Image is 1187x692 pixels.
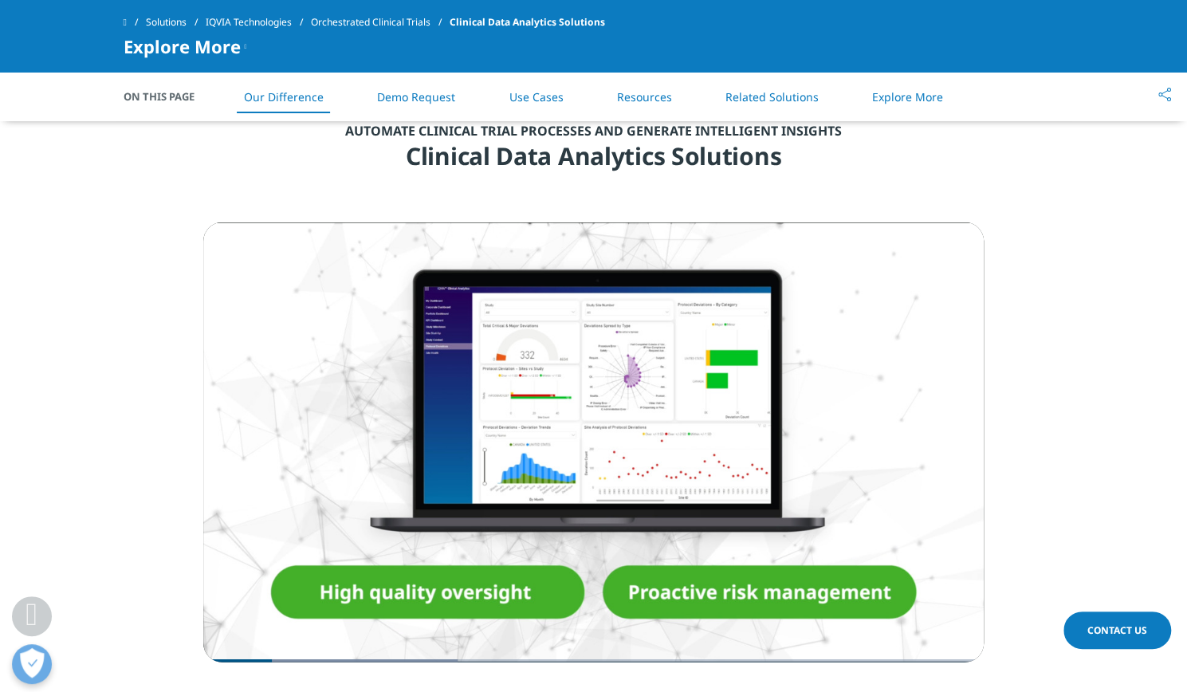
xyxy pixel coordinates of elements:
[1087,623,1147,637] span: Contact Us
[203,222,984,663] video-js: Video Player
[345,122,842,140] strong: AUTOMATE CLINICAL TRIAL PROCESSES AND GENERATE INTELLIGENT INSIGHTS
[12,644,52,684] button: Open Preferences
[872,89,943,104] a: Explore More
[124,37,241,56] span: Explore More
[311,8,450,37] a: Orchestrated Clinical Trials
[146,8,206,37] a: Solutions
[377,89,455,104] a: Demo Request
[617,89,672,104] a: Resources
[124,88,211,104] span: On This Page
[725,89,819,104] a: Related Solutions
[450,8,605,37] span: Clinical Data Analytics Solutions
[1063,611,1171,649] a: Contact Us
[509,89,563,104] a: Use Cases
[244,89,324,104] a: Our Difference
[124,140,1064,172] center: Clinical Data Analytics Solutions
[206,8,311,37] a: IQVIA Technologies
